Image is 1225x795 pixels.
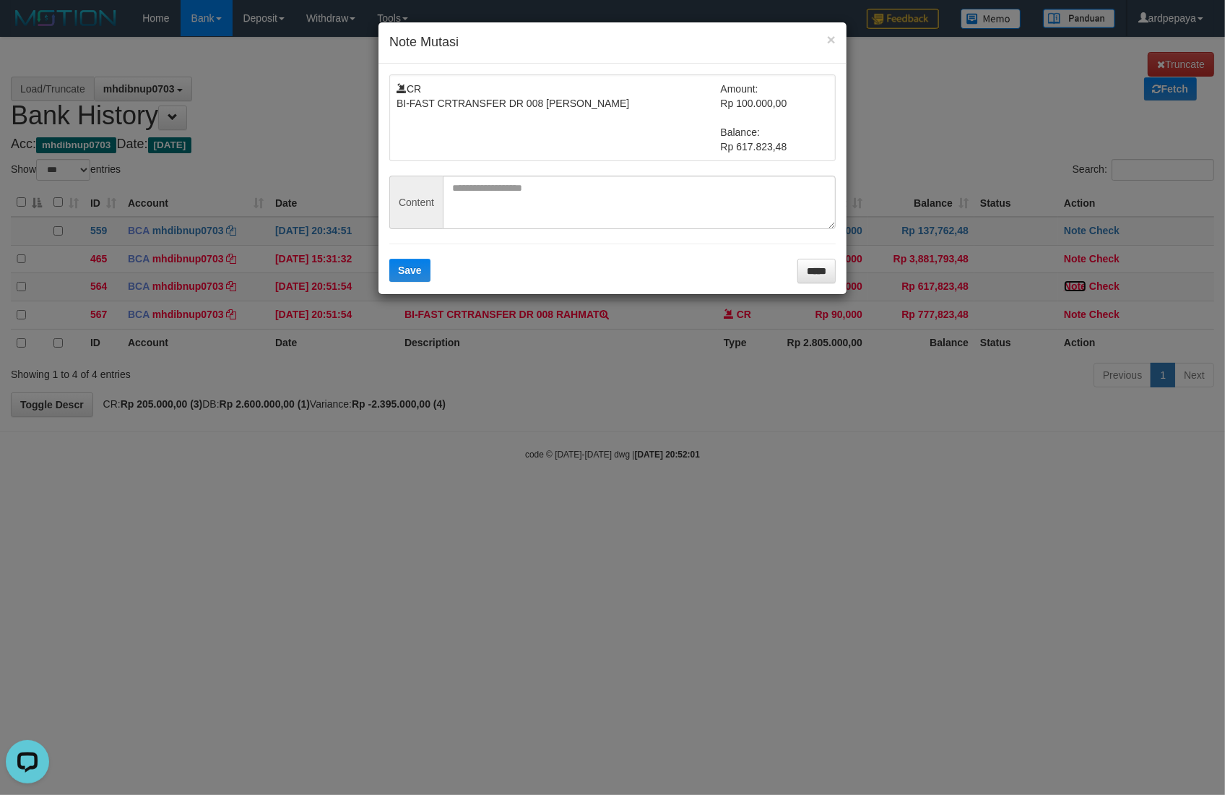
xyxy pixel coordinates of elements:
td: Amount: Rp 100.000,00 Balance: Rp 617.823,48 [721,82,829,154]
span: Content [389,176,443,229]
span: Save [398,265,422,276]
button: × [827,32,836,47]
h4: Note Mutasi [389,33,836,52]
td: CR BI-FAST CRTRANSFER DR 008 [PERSON_NAME] [397,82,721,154]
button: Open LiveChat chat widget [6,6,49,49]
button: Save [389,259,430,282]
